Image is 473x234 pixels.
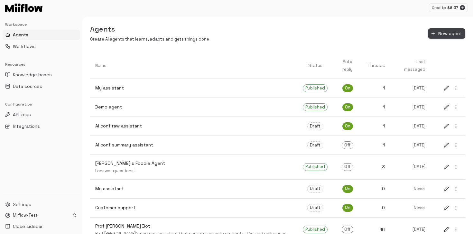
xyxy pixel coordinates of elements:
[452,122,460,130] button: more
[3,41,80,51] button: Workflows
[333,136,362,154] a: Off
[90,24,209,34] h5: Agents
[452,225,460,234] button: more
[308,205,323,211] span: Draft
[362,199,390,216] a: 0
[362,53,390,79] th: Threads
[3,59,80,70] div: Resources
[390,159,431,175] a: [DATE]
[90,98,298,116] a: Demo agent
[390,99,431,116] a: [DATE]
[95,223,292,229] p: Prof [PERSON_NAME] Bot
[390,118,431,135] a: [DATE]
[298,117,333,135] a: Draft
[442,103,450,111] button: edit
[442,225,450,234] button: edit
[13,123,40,129] span: Integrations
[367,104,385,110] p: 1
[13,71,52,78] span: Knowledge bases
[13,201,31,208] span: Settings
[342,227,353,233] span: Off
[90,136,298,154] a: AI conf summary assistant
[395,164,425,170] p: [DATE]
[13,32,28,38] span: Agents
[95,168,292,174] p: I answer questions!
[437,117,465,136] a: editmore
[390,53,431,79] th: Last messaged
[333,199,362,217] a: On
[13,111,31,118] span: API keys
[367,85,385,91] p: 1
[442,163,450,171] button: edit
[452,141,460,149] button: more
[13,43,36,50] span: Workflows
[298,53,333,79] th: Status
[367,142,385,148] p: 1
[442,141,450,149] button: edit
[362,80,390,97] a: 1
[95,185,292,192] p: My assistant
[362,180,390,197] a: 0
[333,180,362,198] a: On
[3,121,80,131] button: Integrations
[3,19,80,30] div: Workspace
[3,109,80,120] button: API keys
[367,164,385,170] p: 3
[395,142,425,148] p: [DATE]
[95,204,292,211] p: Customer support
[90,155,298,179] a: [PERSON_NAME]'s Foodie AgentI answer questions!
[90,180,298,197] a: My assistant
[3,199,80,210] button: Settings
[5,4,42,12] img: Logo
[3,99,80,109] div: Configuration
[452,84,460,92] button: more
[367,204,385,211] p: 0
[333,53,362,79] th: Auto reply
[342,164,353,170] span: Off
[395,227,425,233] p: [DATE]
[437,199,465,217] a: editmore
[80,17,85,234] button: Toggle Sidebar
[298,98,333,116] a: Published
[390,137,431,154] a: [DATE]
[437,98,465,117] a: editmore
[13,212,38,219] p: Miiflow-Test
[3,221,80,231] button: Close sidebar
[90,117,298,135] a: AI conf raw assistant
[298,79,333,97] a: Published
[390,80,431,97] a: [DATE]
[395,123,425,129] p: [DATE]
[367,185,385,192] p: 0
[452,185,460,193] button: more
[308,186,323,192] span: Draft
[395,85,425,91] p: [DATE]
[343,85,353,91] span: On
[390,200,431,216] a: Never
[333,98,362,116] a: On
[395,205,425,211] p: Never
[13,83,42,89] span: Data sources
[437,180,465,198] a: editmore
[95,123,292,129] p: AI conf raw assistant
[90,53,298,79] th: Name
[452,163,460,171] button: more
[343,123,353,129] span: On
[437,158,465,176] a: editmore
[3,70,80,80] button: Knowledge bases
[437,79,465,98] a: editmore
[95,142,292,148] p: AI conf summary assistant
[298,180,333,198] a: Draft
[428,28,465,39] button: New agent
[442,84,450,92] button: edit
[298,136,333,154] a: Draft
[442,122,450,130] button: edit
[298,158,333,176] a: Published
[452,204,460,212] button: more
[447,5,459,11] p: $ 8.37
[362,117,390,135] a: 1
[90,80,298,97] a: My assistant
[303,227,327,233] span: Published
[95,85,292,91] p: My assistant
[13,223,43,229] span: Close sidebar
[333,158,362,176] a: Off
